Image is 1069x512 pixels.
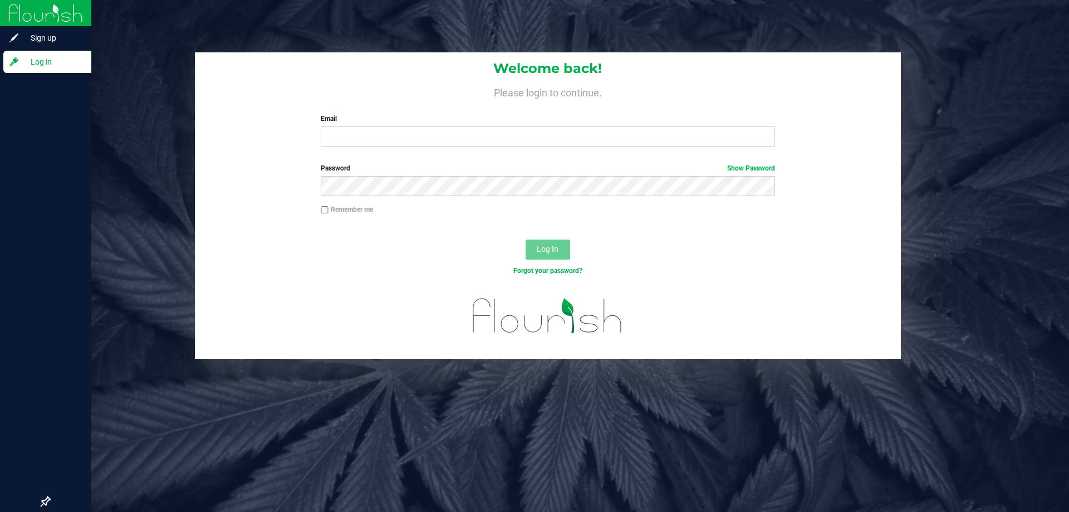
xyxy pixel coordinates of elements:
img: flourish_logo.svg [459,287,636,344]
h4: Please login to continue. [195,85,901,98]
span: Log In [537,245,558,253]
span: Password [321,164,350,172]
a: Forgot your password? [513,267,582,275]
a: Show Password [727,164,775,172]
label: Remember me [321,204,373,214]
inline-svg: Log in [8,56,19,67]
label: Email [321,114,774,124]
button: Log In [526,240,570,260]
input: Remember me [321,206,328,214]
inline-svg: Sign up [8,32,19,43]
h1: Welcome back! [195,61,901,76]
span: Sign up [19,31,86,45]
span: Log in [19,55,86,69]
